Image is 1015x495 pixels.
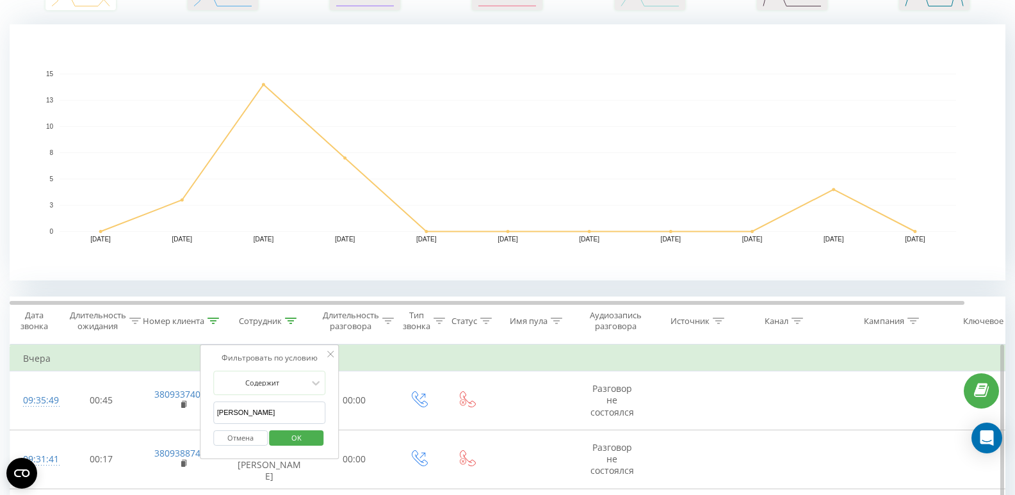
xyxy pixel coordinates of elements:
[154,447,216,459] a: 380938874895
[49,149,53,156] text: 8
[6,458,37,489] button: Open CMP widget
[905,236,925,243] text: [DATE]
[864,316,904,327] div: Кампания
[314,430,394,489] td: 00:00
[323,310,379,332] div: Длительность разговора
[23,447,49,472] div: 09:31:41
[213,430,268,446] button: Отмена
[213,402,326,424] input: Введите значение
[335,236,355,243] text: [DATE]
[971,423,1002,453] div: Open Intercom Messenger
[585,310,647,332] div: Аудиозапись разговора
[49,175,53,183] text: 5
[661,236,681,243] text: [DATE]
[254,236,274,243] text: [DATE]
[765,316,788,327] div: Канал
[403,310,430,332] div: Тип звонка
[824,236,844,243] text: [DATE]
[143,316,204,327] div: Номер клиента
[49,202,53,209] text: 3
[23,388,49,413] div: 09:35:49
[90,236,111,243] text: [DATE]
[451,316,477,327] div: Статус
[46,70,54,77] text: 15
[70,310,126,332] div: Длительность ожидания
[670,316,710,327] div: Источник
[46,123,54,130] text: 10
[590,382,634,418] span: Разговор не состоялся
[49,228,53,235] text: 0
[172,236,193,243] text: [DATE]
[498,236,518,243] text: [DATE]
[10,24,1005,280] svg: A chart.
[154,388,216,400] a: 380933740734
[742,236,763,243] text: [DATE]
[279,428,314,448] span: OK
[314,371,394,430] td: 00:00
[46,97,54,104] text: 13
[239,316,282,327] div: Сотрудник
[61,371,142,430] td: 00:45
[416,236,437,243] text: [DATE]
[10,310,58,332] div: Дата звонка
[579,236,599,243] text: [DATE]
[510,316,548,327] div: Имя пула
[590,441,634,476] span: Разговор не состоялся
[61,430,142,489] td: 00:17
[270,430,324,446] button: OK
[213,352,326,364] div: Фильтровать по условию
